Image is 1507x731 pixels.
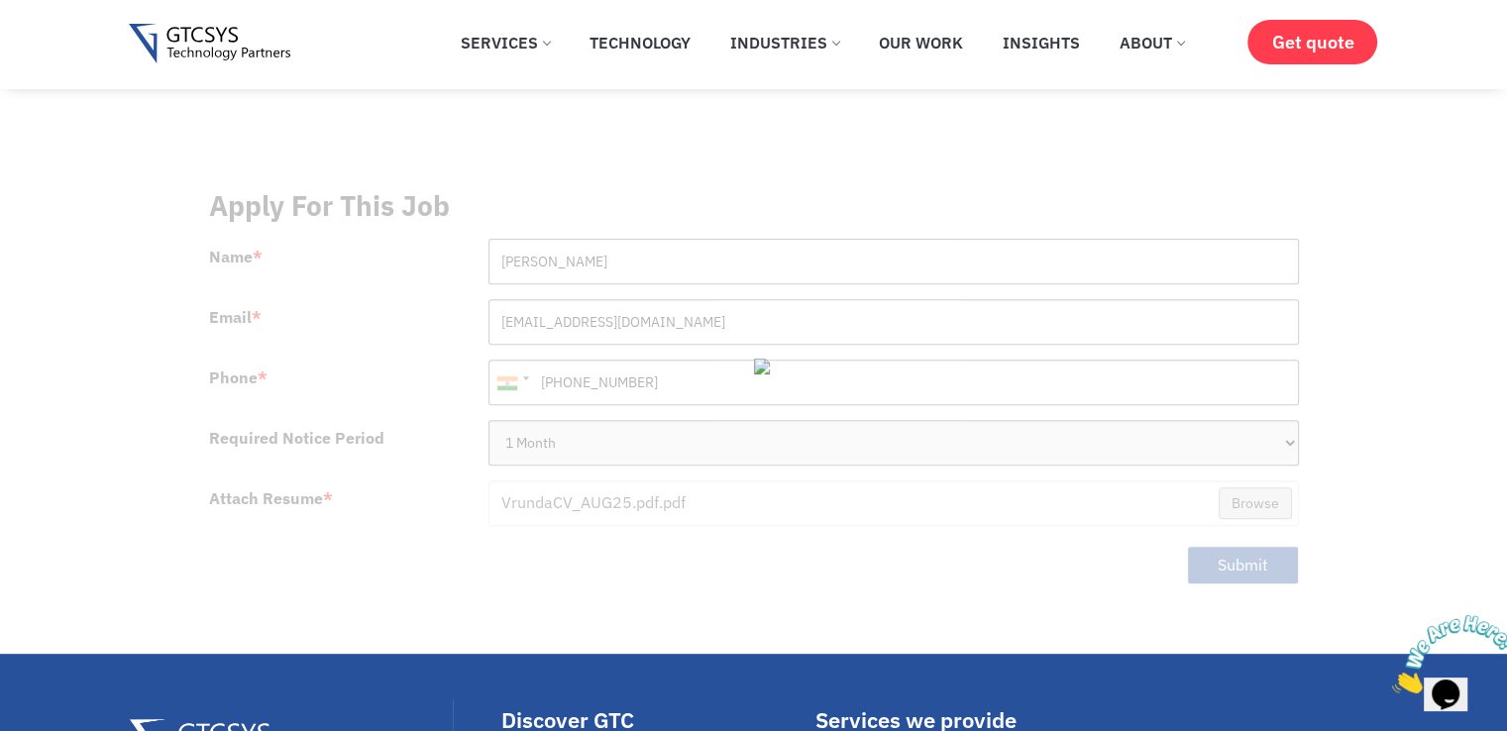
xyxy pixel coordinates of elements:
[1384,607,1507,701] iframe: chat widget
[446,21,565,64] a: Services
[129,24,290,64] img: Gtcsys logo
[754,359,832,374] img: loader.gif
[715,21,854,64] a: Industries
[864,21,978,64] a: Our Work
[8,8,131,86] img: Chat attention grabber
[1271,32,1353,52] span: Get quote
[815,709,1123,731] div: Services we provide
[1247,20,1377,64] a: Get quote
[1105,21,1199,64] a: About
[501,709,806,731] div: Discover GTC
[575,21,705,64] a: Technology
[988,21,1095,64] a: Insights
